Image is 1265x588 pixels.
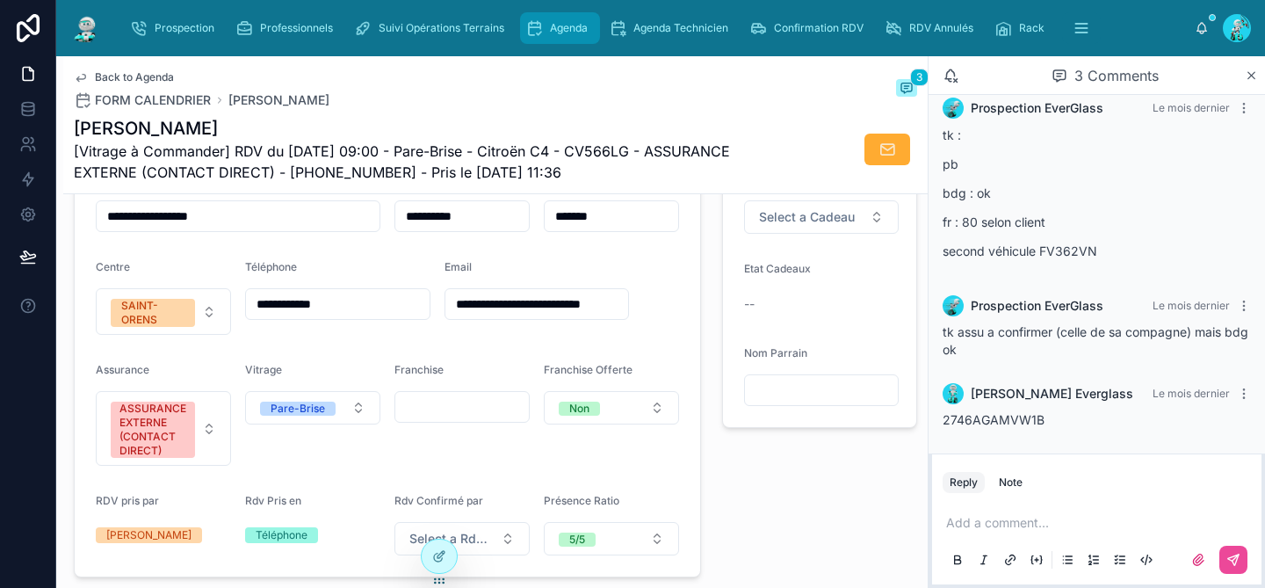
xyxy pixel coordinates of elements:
[943,184,1251,202] p: bdg : ok
[96,494,159,507] span: RDV pris par
[992,472,1030,493] button: Note
[544,363,632,376] span: Franchise Offerte
[394,494,483,507] span: Rdv Confirmé par
[550,21,588,35] span: Agenda
[744,295,755,313] span: --
[1153,387,1230,400] span: Le mois dernier
[70,14,102,42] img: App logo
[999,475,1023,490] div: Note
[604,12,741,44] a: Agenda Technicien
[256,527,307,543] div: Téléphone
[1153,299,1230,312] span: Le mois dernier
[569,533,585,547] div: 5/5
[744,12,876,44] a: Confirmation RDV
[744,346,807,359] span: Nom Parrain
[95,91,211,109] span: FORM CALENDRIER
[74,141,785,183] span: [Vitrage à Commander] RDV du [DATE] 09:00 - Pare-Brise - Citroën C4 - CV566LG - ASSURANCE EXTERNE...
[125,12,227,44] a: Prospection
[879,12,986,44] a: RDV Annulés
[230,12,345,44] a: Professionnels
[943,412,1045,427] span: 2746AGAMVW1B
[1153,101,1230,114] span: Le mois dernier
[759,208,855,226] span: Select a Cadeau
[744,262,811,275] span: Etat Cadeaux
[245,363,282,376] span: Vitrage
[116,9,1195,47] div: scrollable content
[74,70,174,84] a: Back to Agenda
[544,522,679,555] button: Select Button
[943,155,1251,173] p: pb
[349,12,517,44] a: Suivi Opérations Terrains
[96,363,149,376] span: Assurance
[245,391,380,425] button: Select Button
[96,391,231,466] button: Select Button
[155,21,214,35] span: Prospection
[445,260,472,273] span: Email
[260,21,333,35] span: Professionnels
[74,116,785,141] h1: [PERSON_NAME]
[409,530,494,548] span: Select a Rdv Confirmé par
[910,69,929,86] span: 3
[943,242,1251,260] p: second véhicule FV362VN
[544,494,619,507] span: Présence Ratio
[989,12,1057,44] a: Rack
[943,126,1251,144] p: tk :
[394,363,444,376] span: Franchise
[74,91,211,109] a: FORM CALENDRIER
[1074,65,1159,86] span: 3 Comments
[971,297,1103,315] span: Prospection EverGlass
[909,21,973,35] span: RDV Annulés
[394,522,530,555] button: Select Button
[228,91,329,109] a: [PERSON_NAME]
[121,299,184,327] div: SAINT-ORENS
[245,260,297,273] span: Téléphone
[744,200,899,234] button: Select Button
[544,391,679,425] button: Select Button
[245,494,301,507] span: Rdv Pris en
[943,213,1251,231] p: fr : 80 selon client
[95,70,174,84] span: Back to Agenda
[943,324,1248,357] span: tk assu a confirmer (celle de sa compagne) mais bdg ok
[971,385,1133,403] span: [PERSON_NAME] Everglass
[943,472,985,493] button: Reply
[520,12,600,44] a: Agenda
[1019,21,1045,35] span: Rack
[971,99,1103,117] span: Prospection EverGlass
[96,260,130,273] span: Centre
[896,79,917,100] button: 3
[106,527,192,543] div: [PERSON_NAME]
[569,402,589,416] div: Non
[379,21,504,35] span: Suivi Opérations Terrains
[774,21,864,35] span: Confirmation RDV
[271,402,325,416] div: Pare-Brise
[96,288,231,335] button: Select Button
[633,21,728,35] span: Agenda Technicien
[119,402,186,458] div: ASSURANCE EXTERNE (CONTACT DIRECT)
